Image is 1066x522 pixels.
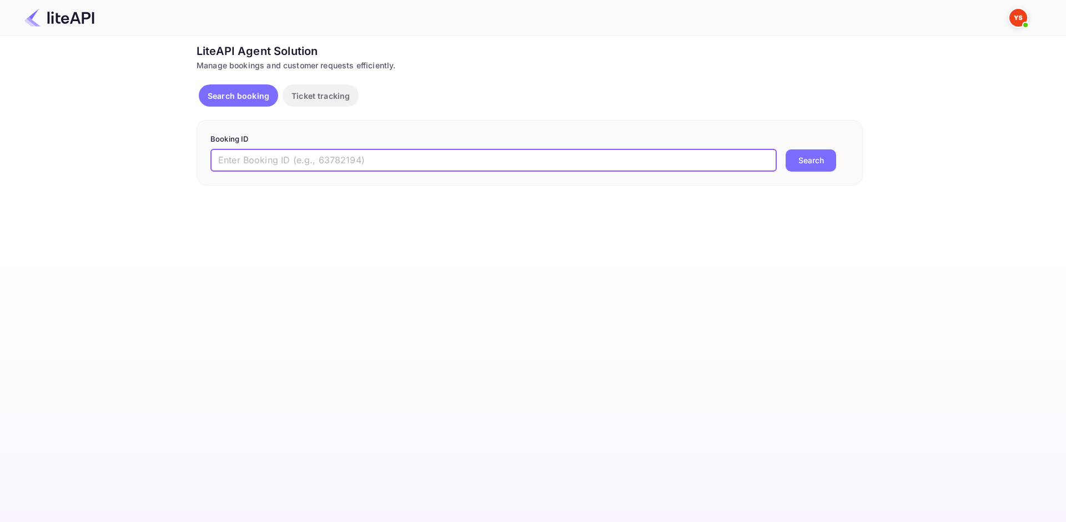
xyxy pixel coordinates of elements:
[1009,9,1027,27] img: Yandex Support
[197,43,863,59] div: LiteAPI Agent Solution
[197,59,863,71] div: Manage bookings and customer requests efficiently.
[291,90,350,102] p: Ticket tracking
[208,90,269,102] p: Search booking
[786,149,836,172] button: Search
[210,134,849,145] p: Booking ID
[24,9,94,27] img: LiteAPI Logo
[210,149,777,172] input: Enter Booking ID (e.g., 63782194)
